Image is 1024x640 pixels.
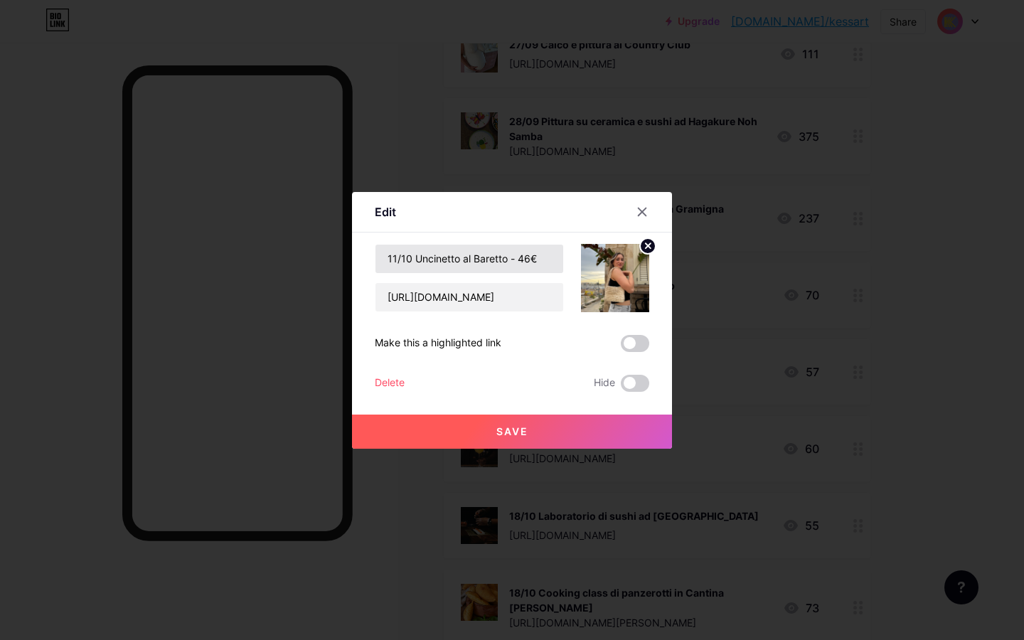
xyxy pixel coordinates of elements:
[594,375,615,392] span: Hide
[352,415,672,449] button: Save
[581,244,649,312] img: link_thumbnail
[375,335,501,352] div: Make this a highlighted link
[375,203,396,220] div: Edit
[375,245,563,273] input: Title
[375,375,405,392] div: Delete
[375,283,563,311] input: URL
[496,425,528,437] span: Save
